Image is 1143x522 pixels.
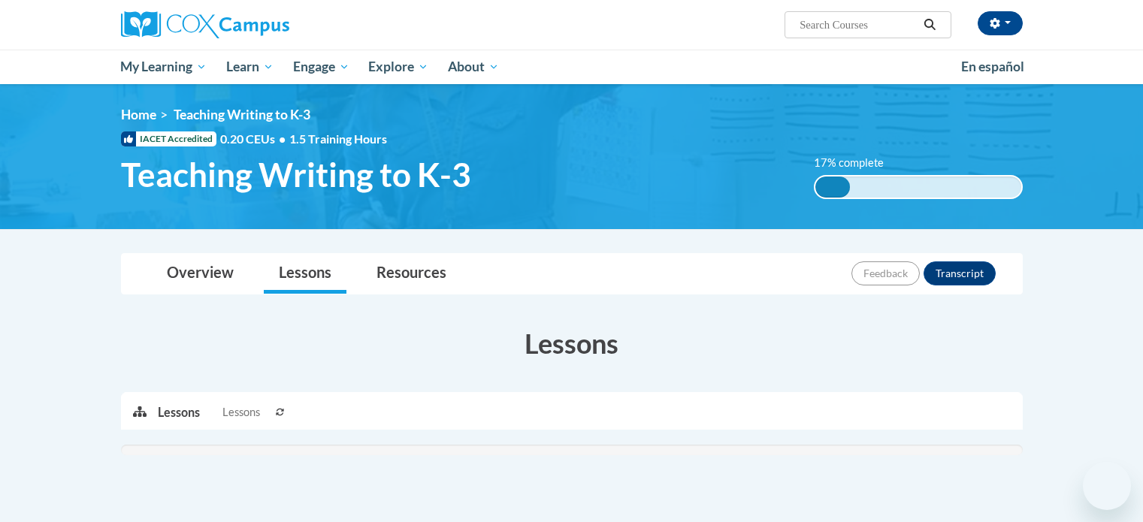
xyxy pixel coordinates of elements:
[121,131,216,146] span: IACET Accredited
[121,324,1023,362] h3: Lessons
[961,59,1024,74] span: En español
[121,155,471,195] span: Teaching Writing to K-3
[924,261,996,285] button: Transcript
[1083,462,1131,510] iframe: Button to launch messaging window
[222,404,260,421] span: Lessons
[293,58,349,76] span: Engage
[121,11,289,38] img: Cox Campus
[361,254,461,294] a: Resources
[216,50,283,84] a: Learn
[98,50,1045,84] div: Main menu
[358,50,438,84] a: Explore
[851,261,920,285] button: Feedback
[111,50,217,84] a: My Learning
[978,11,1023,35] button: Account Settings
[438,50,509,84] a: About
[448,58,499,76] span: About
[283,50,359,84] a: Engage
[814,155,900,171] label: 17% complete
[121,11,407,38] a: Cox Campus
[220,131,289,147] span: 0.20 CEUs
[152,254,249,294] a: Overview
[120,58,207,76] span: My Learning
[264,254,346,294] a: Lessons
[226,58,274,76] span: Learn
[289,131,387,146] span: 1.5 Training Hours
[279,131,286,146] span: •
[815,177,850,198] div: 17% complete
[368,58,428,76] span: Explore
[798,16,918,34] input: Search Courses
[951,51,1034,83] a: En español
[121,107,156,122] a: Home
[174,107,310,122] span: Teaching Writing to K-3
[158,404,200,421] p: Lessons
[918,16,941,34] button: Search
